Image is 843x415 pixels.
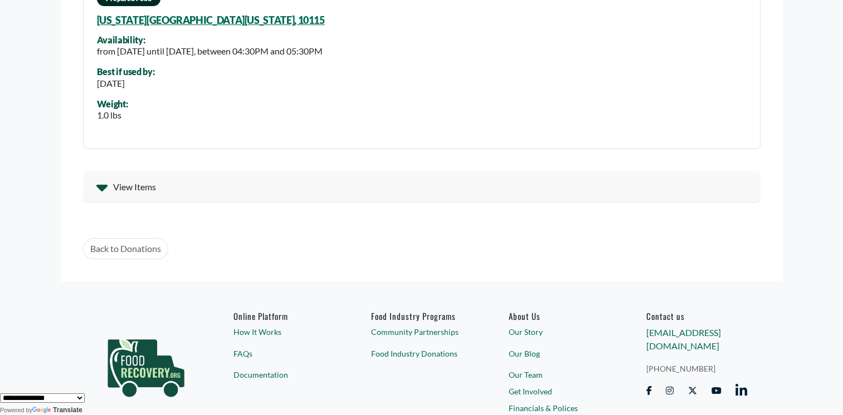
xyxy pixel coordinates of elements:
a: How It Works [233,326,335,338]
div: from [DATE] until [DATE], between 04:30PM and 05:30PM [97,45,323,58]
a: About Us [509,311,610,321]
a: Our Blog [509,348,610,359]
div: 1.0 lbs [97,108,128,122]
a: Our Team [509,369,610,381]
span: View Items [113,180,156,194]
a: Back to Donations [83,238,168,259]
h6: Food Industry Programs [371,311,472,321]
h6: Online Platform [233,311,335,321]
img: Google Translate [32,407,53,414]
a: Food Industry Donations [371,348,472,359]
a: [EMAIL_ADDRESS][DOMAIN_NAME] [646,327,720,351]
a: [US_STATE][GEOGRAPHIC_DATA][US_STATE], 10115 [97,14,325,26]
a: Our Story [509,326,610,338]
h6: Contact us [646,311,747,321]
a: FAQs [233,348,335,359]
div: [DATE] [97,77,155,90]
div: Best if used by: [97,67,155,77]
a: Get Involved [509,386,610,397]
div: Availability: [97,35,323,45]
div: Weight: [97,99,128,109]
a: Community Partnerships [371,326,472,338]
a: Translate [32,406,82,414]
a: [PHONE_NUMBER] [646,363,747,374]
a: Documentation [233,369,335,381]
